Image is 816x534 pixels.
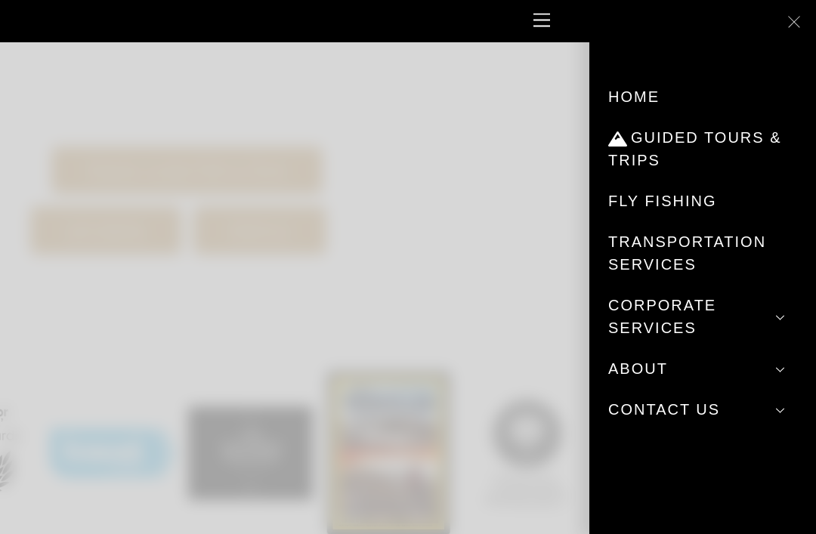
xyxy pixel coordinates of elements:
[608,181,797,221] a: Fly Fishing
[608,285,797,348] a: Corporate Services
[780,8,808,36] a: Close menu
[608,389,797,430] a: Contact Us
[608,348,797,389] a: About
[608,117,797,181] a: Guided Tours & Trips
[608,76,797,117] a: Home
[608,221,797,285] a: Transportation Services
